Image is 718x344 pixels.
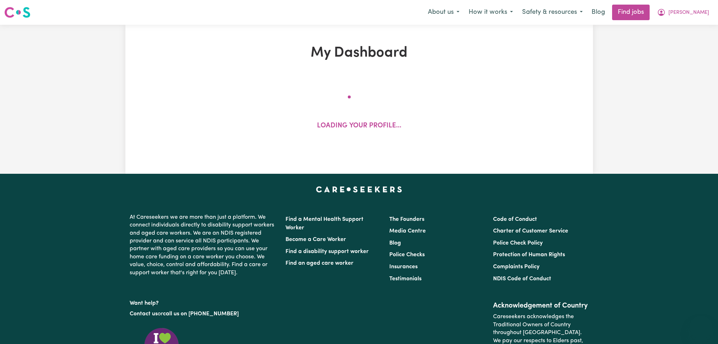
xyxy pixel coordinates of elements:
button: How it works [464,5,518,20]
a: Find an aged care worker [285,260,354,266]
a: Police Check Policy [493,240,543,246]
p: At Careseekers we are more than just a platform. We connect individuals directly to disability su... [130,211,277,280]
a: Find jobs [612,5,650,20]
p: or [130,307,277,321]
a: Find a Mental Health Support Worker [285,217,363,231]
a: Become a Care Worker [285,237,346,242]
p: Want help? [130,297,277,307]
a: call us on [PHONE_NUMBER] [163,311,239,317]
a: Careseekers home page [316,187,402,192]
a: Police Checks [389,252,425,258]
a: Protection of Human Rights [493,252,565,258]
button: About us [423,5,464,20]
a: Insurances [389,264,418,270]
a: Testimonials [389,276,422,282]
a: Careseekers logo [4,4,30,21]
a: Charter of Customer Service [493,228,568,234]
a: Complaints Policy [493,264,539,270]
a: Code of Conduct [493,217,537,222]
a: The Founders [389,217,424,222]
iframe: Button to launch messaging window [690,316,712,338]
span: [PERSON_NAME] [668,9,709,17]
a: Find a disability support worker [285,249,369,254]
img: Careseekers logo [4,6,30,19]
p: Loading your profile... [317,121,401,131]
button: Safety & resources [518,5,587,20]
a: Media Centre [389,228,426,234]
a: NDIS Code of Conduct [493,276,551,282]
a: Blog [389,240,401,246]
a: Contact us [130,311,158,317]
h1: My Dashboard [208,45,511,62]
h2: Acknowledgement of Country [493,302,588,310]
button: My Account [652,5,714,20]
a: Blog [587,5,609,20]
